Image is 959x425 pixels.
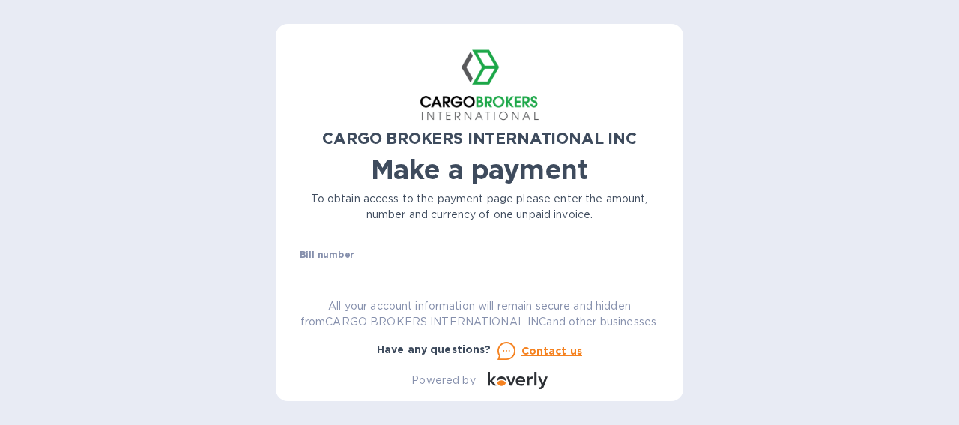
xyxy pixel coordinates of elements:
[377,343,491,355] b: Have any questions?
[312,262,659,284] input: Enter bill number
[411,373,475,388] p: Powered by
[300,251,354,260] label: Bill number
[300,265,312,280] p: №
[300,154,659,185] h1: Make a payment
[322,129,637,148] b: CARGO BROKERS INTERNATIONAL INC
[300,298,659,330] p: All your account information will remain secure and hidden from CARGO BROKERS INTERNATIONAL INC a...
[521,345,583,357] u: Contact us
[300,191,659,223] p: To obtain access to the payment page please enter the amount, number and currency of one unpaid i...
